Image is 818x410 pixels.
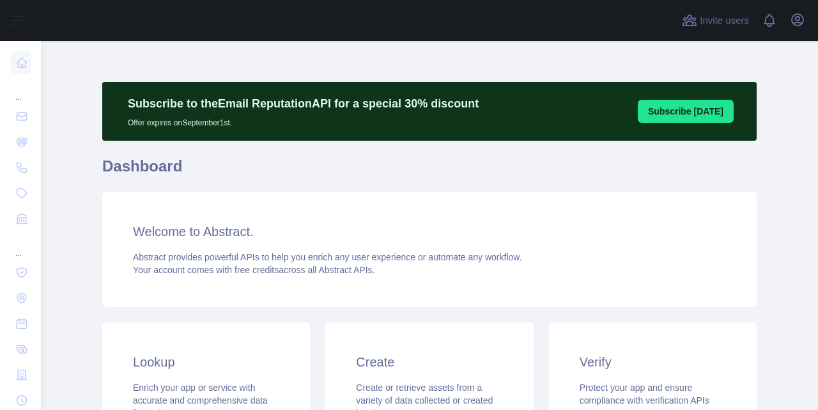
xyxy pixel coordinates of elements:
p: Offer expires on September 1st. [128,113,479,128]
h3: Create [356,353,502,371]
button: Subscribe [DATE] [638,100,734,123]
button: Invite users [679,10,752,31]
h3: Lookup [133,353,279,371]
span: Invite users [700,13,749,28]
p: Subscribe to the Email Reputation API for a special 30 % discount [128,95,479,113]
div: ... [10,77,31,102]
span: Protect your app and ensure compliance with verification APIs [580,382,709,406]
span: Abstract provides powerful APIs to help you enrich any user experience or automate any workflow. [133,252,522,262]
h3: Welcome to Abstract. [133,223,726,240]
h1: Dashboard [102,156,757,187]
span: free credits [235,265,279,275]
h3: Verify [580,353,726,371]
span: Your account comes with across all Abstract APIs. [133,265,374,275]
div: ... [10,233,31,258]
